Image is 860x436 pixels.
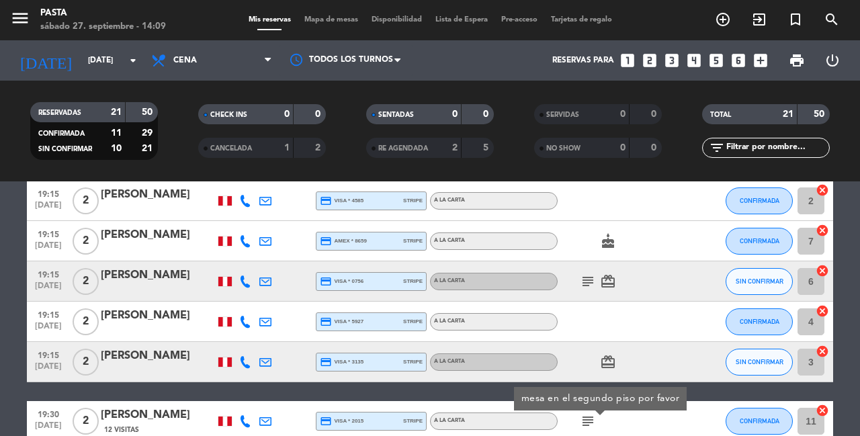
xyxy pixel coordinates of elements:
strong: 10 [111,144,122,153]
span: NO SHOW [546,145,580,152]
strong: 1 [284,143,290,152]
span: visa * 2015 [320,415,363,427]
i: menu [10,8,30,28]
button: menu [10,8,30,33]
span: stripe [403,417,423,425]
strong: 0 [452,110,458,119]
i: card_giftcard [600,273,616,290]
i: cancel [816,404,829,417]
span: visa * 4585 [320,195,363,207]
div: Pasta [40,7,166,20]
button: SIN CONFIRMAR [726,349,793,376]
strong: 0 [620,110,626,119]
span: SERVIDAS [546,112,579,118]
strong: 21 [783,110,793,119]
strong: 11 [111,128,122,138]
div: [PERSON_NAME] [101,406,215,424]
span: [DATE] [32,241,65,257]
button: CONFIRMADA [726,408,793,435]
span: A la carta [434,278,465,284]
span: 19:15 [32,185,65,201]
i: credit_card [320,316,332,328]
span: print [789,52,805,69]
i: add_box [752,52,769,69]
span: 2 [73,308,99,335]
strong: 50 [142,107,155,117]
span: A la carta [434,198,465,203]
span: 2 [73,187,99,214]
span: 19:15 [32,347,65,362]
div: [PERSON_NAME] [101,347,215,365]
strong: 29 [142,128,155,138]
div: [PERSON_NAME] [101,226,215,244]
i: looks_4 [685,52,703,69]
span: 19:30 [32,406,65,421]
div: mesa en el segundo piso por favor [521,392,680,406]
span: CONFIRMADA [740,318,779,325]
span: 19:15 [32,266,65,281]
span: RESERVADAS [38,110,81,116]
button: CONFIRMADA [726,308,793,335]
strong: 2 [452,143,458,152]
span: A la carta [434,359,465,364]
i: arrow_drop_down [125,52,141,69]
strong: 0 [651,110,659,119]
span: SENTADAS [378,112,414,118]
i: credit_card [320,356,332,368]
span: stripe [403,196,423,205]
i: cancel [816,304,829,318]
span: stripe [403,277,423,286]
span: Disponibilidad [365,16,429,24]
i: looks_one [619,52,636,69]
span: Pre-acceso [494,16,544,24]
span: Cena [173,56,197,65]
span: amex * 8659 [320,235,367,247]
i: subject [580,413,596,429]
i: card_giftcard [600,354,616,370]
span: 2 [73,228,99,255]
div: [PERSON_NAME] [101,186,215,204]
span: CANCELADA [210,145,252,152]
i: cake [600,233,616,249]
i: looks_3 [663,52,681,69]
span: [DATE] [32,322,65,337]
strong: 0 [284,110,290,119]
span: [DATE] [32,281,65,297]
span: A la carta [434,418,465,423]
div: LOG OUT [814,40,850,81]
button: SIN CONFIRMAR [726,268,793,295]
span: 2 [73,268,99,295]
span: visa * 3135 [320,356,363,368]
i: credit_card [320,195,332,207]
span: CONFIRMADA [740,197,779,204]
span: CONFIRMADA [740,237,779,245]
strong: 2 [315,143,323,152]
i: add_circle_outline [715,11,731,28]
span: stripe [403,357,423,366]
input: Filtrar por nombre... [725,140,829,155]
span: SIN CONFIRMAR [736,277,783,285]
i: looks_two [641,52,658,69]
div: sábado 27. septiembre - 14:09 [40,20,166,34]
i: [DATE] [10,46,81,75]
span: CONFIRMADA [38,130,85,137]
span: 19:15 [32,306,65,322]
strong: 5 [483,143,491,152]
strong: 21 [111,107,122,117]
div: [PERSON_NAME] [101,267,215,284]
i: looks_6 [730,52,747,69]
i: cancel [816,183,829,197]
i: credit_card [320,235,332,247]
span: A la carta [434,318,465,324]
button: CONFIRMADA [726,187,793,214]
span: [DATE] [32,201,65,216]
i: cancel [816,224,829,237]
i: turned_in_not [787,11,804,28]
i: cancel [816,345,829,358]
i: search [824,11,840,28]
span: CONFIRMADA [740,417,779,425]
span: 2 [73,349,99,376]
i: subject [580,273,596,290]
span: visa * 0756 [320,275,363,288]
span: 2 [73,408,99,435]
